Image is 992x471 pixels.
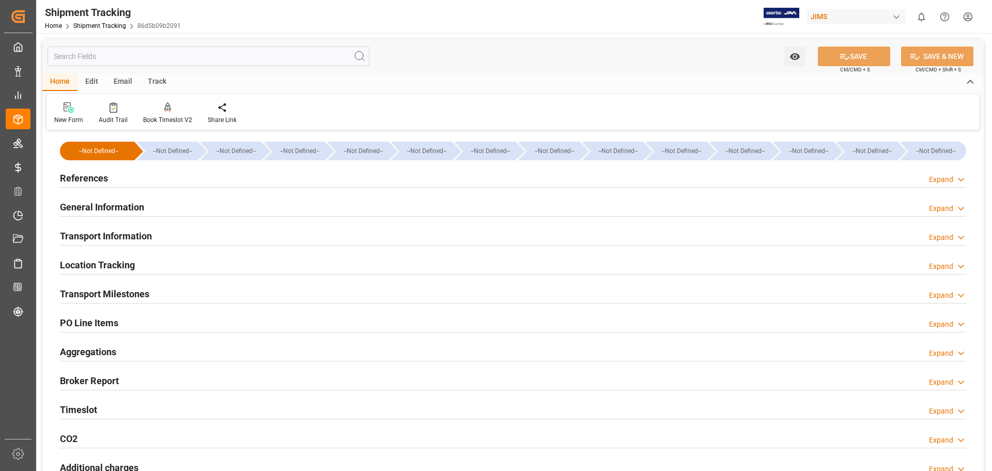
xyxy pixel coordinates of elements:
div: Share Link [208,115,237,125]
div: Expand [929,290,953,301]
div: Expand [929,174,953,185]
div: --Not Defined-- [60,142,134,160]
div: Book Timeslot V2 [143,115,192,125]
div: --Not Defined-- [200,142,261,160]
div: --Not Defined-- [70,142,127,160]
div: --Not Defined-- [646,142,707,160]
div: Expand [929,406,953,417]
div: --Not Defined-- [274,142,325,160]
div: Expand [929,203,953,214]
div: Audit Trail [99,115,128,125]
span: Ctrl/CMD + S [840,66,870,73]
div: --Not Defined-- [720,142,770,160]
div: --Not Defined-- [847,142,897,160]
div: New Form [54,115,83,125]
div: --Not Defined-- [264,142,325,160]
div: --Not Defined-- [465,142,516,160]
div: Edit [78,73,106,91]
a: Home [45,22,62,29]
div: Expand [929,319,953,330]
h2: Transport Information [60,229,152,243]
div: Expand [929,377,953,388]
div: --Not Defined-- [401,142,452,160]
h2: General Information [60,200,144,214]
div: --Not Defined-- [836,142,897,160]
div: JIMS [807,9,906,24]
div: --Not Defined-- [391,142,452,160]
button: JIMS [807,7,910,26]
div: --Not Defined-- [455,142,516,160]
div: --Not Defined-- [910,142,961,160]
div: Expand [929,435,953,446]
div: --Not Defined-- [211,142,261,160]
h2: Broker Report [60,374,119,388]
div: --Not Defined-- [147,142,198,160]
button: show 0 new notifications [910,5,933,28]
div: --Not Defined-- [338,142,389,160]
h2: References [60,171,108,185]
input: Search Fields [48,47,369,66]
div: --Not Defined-- [709,142,770,160]
div: --Not Defined-- [328,142,389,160]
div: --Not Defined-- [783,142,834,160]
div: --Not Defined-- [518,142,579,160]
h2: CO2 [60,432,78,446]
div: Shipment Tracking [45,5,181,20]
h2: Location Tracking [60,258,135,272]
span: Ctrl/CMD + Shift + S [916,66,961,73]
div: Home [42,73,78,91]
div: --Not Defined-- [529,142,579,160]
div: --Not Defined-- [656,142,707,160]
div: --Not Defined-- [900,142,966,160]
div: --Not Defined-- [593,142,643,160]
button: open menu [784,47,805,66]
h2: Aggregations [60,345,116,359]
div: Expand [929,232,953,243]
a: Shipment Tracking [73,22,126,29]
button: SAVE [818,47,890,66]
div: --Not Defined-- [773,142,834,160]
img: Exertis%20JAM%20-%20Email%20Logo.jpg_1722504956.jpg [764,8,799,26]
div: Expand [929,261,953,272]
div: --Not Defined-- [582,142,643,160]
h2: Timeslot [60,403,97,417]
div: Email [106,73,140,91]
button: SAVE & NEW [901,47,973,66]
h2: Transport Milestones [60,287,149,301]
div: --Not Defined-- [137,142,198,160]
div: Track [140,73,174,91]
h2: PO Line Items [60,316,118,330]
div: Expand [929,348,953,359]
button: Help Center [933,5,956,28]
